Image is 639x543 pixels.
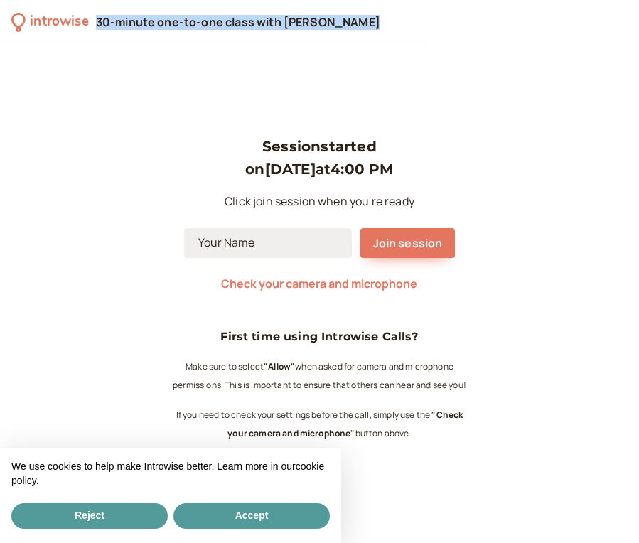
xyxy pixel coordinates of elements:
button: Reject [11,503,168,529]
h3: Session started on [DATE] at 4:00 PM [184,135,456,181]
p: Click join session when you're ready [184,193,456,211]
button: Join session [360,228,456,258]
div: 30-minute one-to-one class with [PERSON_NAME] [96,15,380,31]
button: Check your camera and microphone [221,277,417,290]
span: Check your camera and microphone [221,276,417,291]
small: If you need to check your settings before the call, simply use the button above. [176,409,463,439]
span: Join session [373,235,443,251]
h4: First time using Introwise Calls? [171,328,469,346]
input: Your Name [184,228,352,258]
b: "Allow" [264,360,295,372]
small: Make sure to select when asked for camera and microphone permissions. This is important to ensure... [173,360,466,391]
div: introwise [30,11,88,33]
button: Accept [173,503,330,529]
a: cookie policy [11,461,324,486]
